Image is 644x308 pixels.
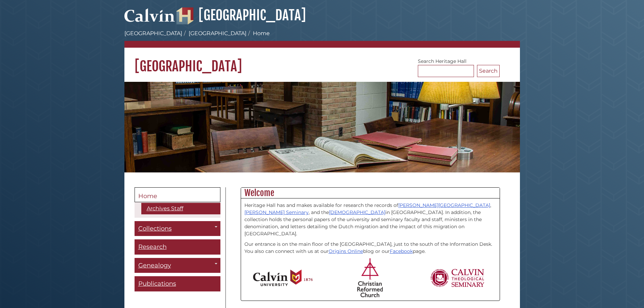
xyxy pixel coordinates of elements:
[124,30,182,37] a: [GEOGRAPHIC_DATA]
[244,209,309,215] a: [PERSON_NAME] Seminary
[135,221,220,236] a: Collections
[124,5,175,24] img: Calvin
[124,29,520,48] nav: breadcrumb
[138,262,171,269] span: Genealogy
[135,239,220,255] a: Research
[246,29,270,38] li: Home
[329,209,385,215] a: [DEMOGRAPHIC_DATA]
[244,202,496,237] p: Heritage Hall has and makes available for research the records of , , and the in [GEOGRAPHIC_DATA...
[241,188,500,198] h2: Welcome
[124,48,520,75] h1: [GEOGRAPHIC_DATA]
[329,248,363,254] a: Origins Online
[253,269,313,286] img: Calvin University
[135,258,220,273] a: Genealogy
[135,187,220,202] a: Home
[176,7,306,24] a: [GEOGRAPHIC_DATA]
[138,280,176,287] span: Publications
[138,192,157,200] span: Home
[244,241,496,255] p: Our entrance is on the main floor of the [GEOGRAPHIC_DATA], just to the south of the Information ...
[477,65,500,77] button: Search
[189,30,246,37] a: [GEOGRAPHIC_DATA]
[141,203,220,214] a: Archives Staff
[124,16,175,22] a: Calvin University
[357,258,383,297] img: Christian Reformed Church
[430,269,485,287] img: Calvin Theological Seminary
[176,7,193,24] img: Hekman Library Logo
[138,225,172,232] span: Collections
[390,248,413,254] a: Facebook
[138,243,167,251] span: Research
[135,276,220,291] a: Publications
[398,202,490,208] a: [PERSON_NAME][GEOGRAPHIC_DATA]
